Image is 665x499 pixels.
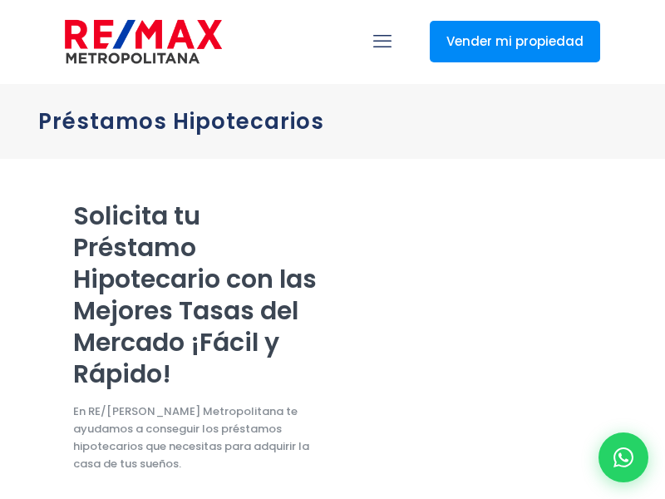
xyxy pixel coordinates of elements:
[38,109,627,134] h1: Préstamos Hipotecarios
[73,403,323,472] span: En RE/[PERSON_NAME] Metropolitana te ayudamos a conseguir los préstamos hipotecarios que necesita...
[73,200,323,390] h2: Solicita tu Préstamo Hipotecario con las Mejores Tasas del Mercado ¡Fácil y Rápido!
[368,27,397,56] a: mobile menu
[65,17,222,67] img: remax-metropolitana-logo
[430,21,600,62] a: Vender mi propiedad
